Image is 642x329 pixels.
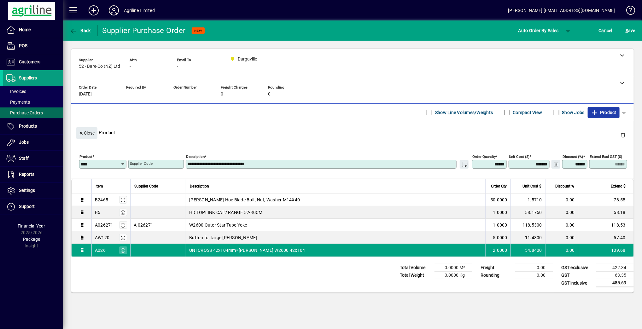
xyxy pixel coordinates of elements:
[545,206,578,219] td: 0.00
[578,231,633,244] td: 57.40
[3,38,63,54] a: POS
[485,193,511,206] td: 50.0000
[19,140,29,145] span: Jobs
[19,156,29,161] span: Staff
[18,223,45,228] span: Financial Year
[177,64,178,69] span: -
[189,234,257,241] span: Button for large [PERSON_NAME]
[189,197,300,203] span: [PERSON_NAME] Hoe Blade Bolt, Nut, Washer M14X40
[596,264,634,272] td: 422.34
[511,231,545,244] td: 11.4800
[545,244,578,257] td: 0.00
[3,118,63,134] a: Products
[578,219,633,231] td: 118.53
[555,183,574,190] span: Discount %
[545,231,578,244] td: 0.00
[95,222,114,228] div: A026271
[19,188,35,193] span: Settings
[96,183,103,190] span: Item
[511,193,545,206] td: 1.5710
[397,264,435,272] td: Total Volume
[558,279,596,287] td: GST inclusive
[485,219,511,231] td: 1.0000
[435,264,472,272] td: 0.0000 M³
[130,161,153,166] mat-label: Supplier Code
[19,124,37,129] span: Products
[616,127,631,142] button: Delete
[563,154,583,159] mat-label: Discount (%)
[485,244,511,257] td: 2.0000
[79,92,92,97] span: [DATE]
[561,109,585,116] label: Show Jobs
[68,25,92,36] button: Back
[3,151,63,166] a: Staff
[3,183,63,199] a: Settings
[79,128,95,138] span: Close
[3,107,63,118] a: Purchase Orders
[599,26,613,36] span: Cancel
[134,183,158,190] span: Supplier Code
[3,54,63,70] a: Customers
[19,59,40,64] span: Customers
[508,5,615,15] div: [PERSON_NAME] [EMAIL_ADDRESS][DOMAIN_NAME]
[124,5,155,15] div: Agriline Limited
[126,92,127,97] span: -
[95,247,106,253] div: A026
[79,154,92,159] mat-label: Product
[545,193,578,206] td: 0.00
[104,5,124,16] button: Profile
[515,25,562,36] button: Auto Order By Sales
[76,127,97,139] button: Close
[596,272,634,279] td: 63.35
[23,237,40,242] span: Package
[6,89,26,94] span: Invoices
[190,183,209,190] span: Description
[578,206,633,219] td: 58.18
[588,107,620,118] button: Product
[558,264,596,272] td: GST exclusive
[522,183,541,190] span: Unit Cost $
[70,28,91,33] span: Back
[485,206,511,219] td: 1.0000
[130,219,186,231] td: A 026271
[6,100,30,105] span: Payments
[597,25,614,36] button: Cancel
[3,199,63,215] a: Support
[79,64,120,69] span: 52 - Bare-Co (NZ) Ltd
[102,26,186,36] div: Supplier Purchase Order
[19,172,34,177] span: Reports
[3,97,63,107] a: Payments
[221,92,223,97] span: 0
[397,272,435,279] td: Total Weight
[626,26,635,36] span: ave
[515,272,553,279] td: 0.00
[616,132,631,138] app-page-header-button: Delete
[622,1,634,22] a: Knowledge Base
[19,75,37,80] span: Suppliers
[19,204,35,209] span: Support
[578,244,633,257] td: 109.68
[611,183,626,190] span: Extend $
[71,121,634,144] div: Product
[477,264,515,272] td: Freight
[511,219,545,231] td: 118.5300
[552,160,560,169] button: Change Price Levels
[19,27,31,32] span: Home
[74,130,99,136] app-page-header-button: Close
[590,154,622,159] mat-label: Extend excl GST ($)
[511,206,545,219] td: 58.1750
[84,5,104,16] button: Add
[515,264,553,272] td: 0.00
[626,28,628,33] span: S
[558,272,596,279] td: GST
[578,193,633,206] td: 78.55
[189,247,305,253] span: UNI CROSS 42x104mm=[PERSON_NAME] W2600 42x104
[512,109,542,116] label: Compact View
[545,219,578,231] td: 0.00
[194,29,202,33] span: NEW
[434,109,493,116] label: Show Line Volumes/Weights
[3,22,63,38] a: Home
[3,135,63,150] a: Jobs
[189,222,247,228] span: W2600 Outer Star Tube Yoke
[268,92,271,97] span: 0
